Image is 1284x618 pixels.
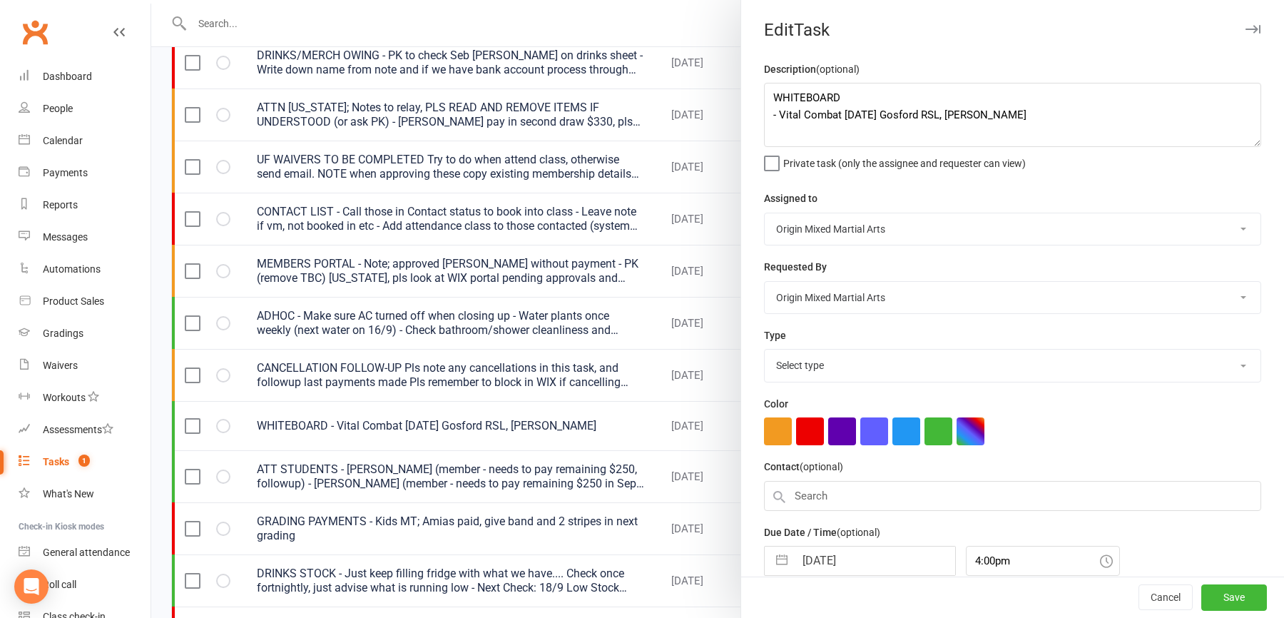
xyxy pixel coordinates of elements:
[19,446,151,478] a: Tasks 1
[17,14,53,50] a: Clubworx
[800,461,843,472] small: (optional)
[816,64,860,75] small: (optional)
[19,350,151,382] a: Waivers
[78,455,90,467] span: 1
[764,61,860,77] label: Description
[43,167,88,178] div: Payments
[43,456,69,467] div: Tasks
[43,392,86,403] div: Workouts
[764,259,827,275] label: Requested By
[764,481,1261,511] input: Search
[19,125,151,157] a: Calendar
[19,569,151,601] a: Roll call
[19,478,151,510] a: What's New
[764,525,880,540] label: Due Date / Time
[43,103,73,114] div: People
[43,231,88,243] div: Messages
[1138,585,1193,611] button: Cancel
[764,396,788,412] label: Color
[14,569,49,604] div: Open Intercom Messenger
[19,537,151,569] a: General attendance kiosk mode
[43,360,78,371] div: Waivers
[764,328,786,343] label: Type
[783,153,1026,169] span: Private task (only the assignee and requester can view)
[19,61,151,93] a: Dashboard
[19,189,151,221] a: Reports
[43,424,113,435] div: Assessments
[43,547,130,558] div: General attendance
[43,263,101,275] div: Automations
[19,221,151,253] a: Messages
[19,253,151,285] a: Automations
[1201,585,1267,611] button: Save
[43,295,104,307] div: Product Sales
[43,328,83,339] div: Gradings
[19,93,151,125] a: People
[19,382,151,414] a: Workouts
[43,71,92,82] div: Dashboard
[43,199,78,211] div: Reports
[43,579,76,590] div: Roll call
[19,414,151,446] a: Assessments
[837,527,880,538] small: (optional)
[43,488,94,500] div: What's New
[43,135,83,146] div: Calendar
[764,459,843,475] label: Contact
[19,157,151,189] a: Payments
[764,191,817,206] label: Assigned to
[19,318,151,350] a: Gradings
[19,285,151,318] a: Product Sales
[741,20,1284,40] div: Edit Task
